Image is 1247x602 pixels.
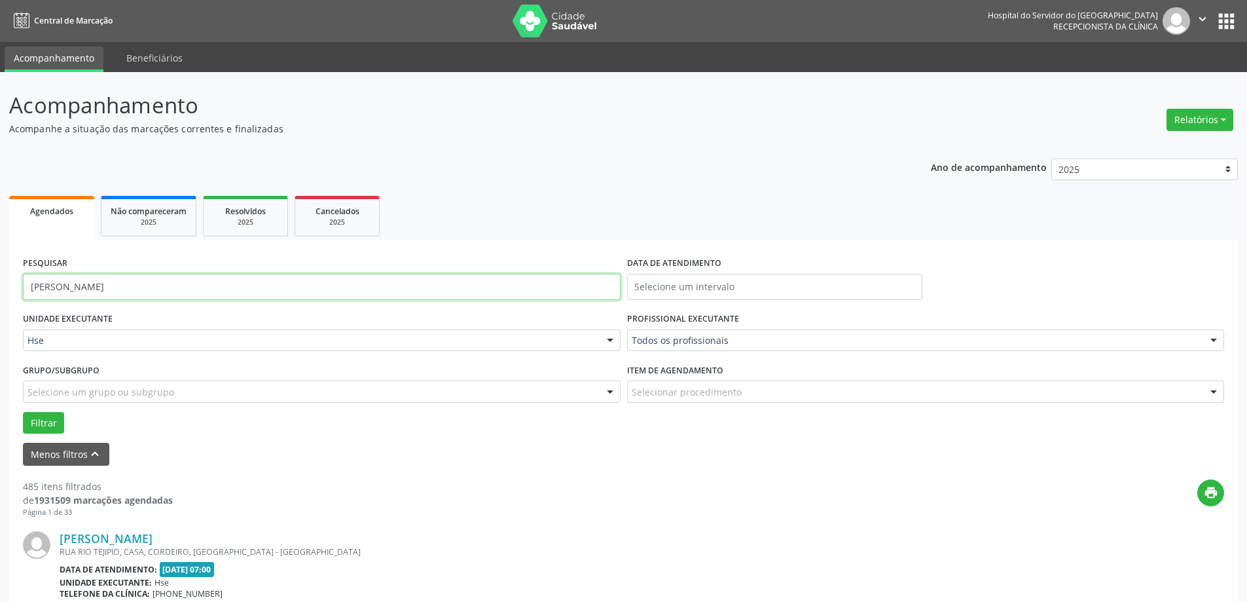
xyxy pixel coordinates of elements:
[23,412,64,434] button: Filtrar
[304,217,370,227] div: 2025
[9,10,113,31] a: Central de Marcação
[1195,12,1210,26] i: 
[23,507,173,518] div: Página 1 de 33
[117,47,192,69] a: Beneficiários
[988,10,1158,21] div: Hospital do Servidor do [GEOGRAPHIC_DATA]
[1053,21,1158,32] span: Recepcionista da clínica
[316,206,359,217] span: Cancelados
[34,494,173,506] strong: 1931509 marcações agendadas
[23,531,50,559] img: img
[225,206,266,217] span: Resolvidos
[9,122,869,136] p: Acompanhe a situação das marcações correntes e finalizadas
[632,334,1198,347] span: Todos os profissionais
[111,217,187,227] div: 2025
[23,274,621,300] input: Nome, código do beneficiário ou CPF
[27,385,174,399] span: Selecione um grupo ou subgrupo
[9,89,869,122] p: Acompanhamento
[931,159,1047,175] p: Ano de acompanhamento
[1197,480,1224,506] button: print
[88,447,102,461] i: keyboard_arrow_up
[60,577,152,588] b: Unidade executante:
[154,577,169,588] span: Hse
[1204,485,1218,500] i: print
[60,564,157,575] b: Data de atendimento:
[34,15,113,26] span: Central de Marcação
[153,588,223,599] span: [PHONE_NUMBER]
[160,562,215,577] span: [DATE] 07:00
[213,217,278,227] div: 2025
[627,360,723,381] label: Item de agendamento
[23,443,109,466] button: Menos filtroskeyboard_arrow_up
[627,254,721,274] label: DATA DE ATENDIMENTO
[60,588,150,599] b: Telefone da clínica:
[627,309,739,329] label: PROFISSIONAL EXECUTANTE
[30,206,73,217] span: Agendados
[1190,7,1215,35] button: 
[23,480,173,493] div: 485 itens filtrados
[60,546,1028,557] div: RUA RIO TEJIPIO, CASA, CORDEIRO, [GEOGRAPHIC_DATA] - [GEOGRAPHIC_DATA]
[23,309,113,329] label: UNIDADE EXECUTANTE
[1163,7,1190,35] img: img
[5,47,103,72] a: Acompanhamento
[627,274,922,300] input: Selecione um intervalo
[1215,10,1238,33] button: apps
[60,531,153,546] a: [PERSON_NAME]
[23,493,173,507] div: de
[1166,109,1233,131] button: Relatórios
[23,360,99,381] label: Grupo/Subgrupo
[111,206,187,217] span: Não compareceram
[632,385,742,399] span: Selecionar procedimento
[23,254,67,274] label: PESQUISAR
[27,334,594,347] span: Hse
